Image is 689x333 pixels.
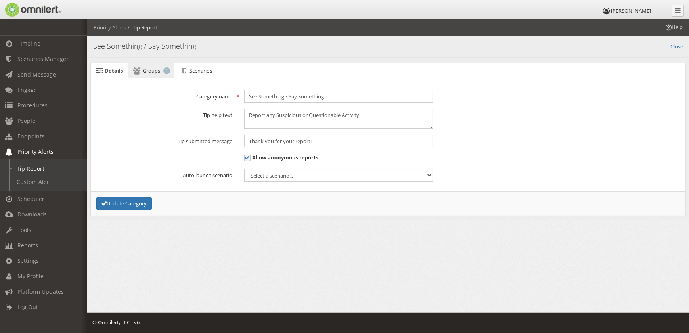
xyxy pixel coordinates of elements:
a: Scenarios [175,63,216,79]
textarea: Report any Suspicious or Questionable Activity! [244,109,433,129]
span: Groups [143,67,160,74]
a: Details [91,63,127,79]
span: Scenarios Manager [17,55,69,63]
span: My Profile [17,272,44,280]
span: Procedures [17,101,48,109]
span: Log Out [17,303,38,311]
span: Scheduler [17,195,44,203]
span: Help [18,6,34,13]
span: Settings [17,257,39,264]
a: Groups 1 [128,63,174,79]
li: Tip Report [126,24,157,31]
h4: See Something / Say Something [93,41,683,52]
span: Timeline [17,40,40,47]
input: Category name [244,90,433,103]
span: Send Message [17,71,56,78]
span: 1 [163,67,170,74]
span: [PERSON_NAME] [611,7,651,14]
label: Category name: [90,90,239,100]
span: Help [664,23,683,31]
a: Collapse Menu [672,5,684,17]
a: Close [670,41,683,50]
label: Tip submitted message: [90,135,239,145]
input: Thank you for your report [244,135,433,147]
span: Engage [17,86,37,94]
label: Tip help text: [90,109,239,119]
li: Priority Alerts [94,24,126,31]
span: Priority Alerts [17,148,54,155]
span: Reports [17,241,38,249]
span: Downloads [17,211,47,218]
span: Endpoints [17,132,44,140]
span: Scenarios [189,67,212,74]
span: Allow anonymous reports [244,154,319,161]
label: Auto launch scenario: [90,169,239,179]
button: Update Category [96,197,152,210]
img: Omnilert [4,3,61,17]
span: © Omnilert, LLC - v6 [92,319,140,326]
span: Details [105,67,123,74]
span: Tools [17,226,31,233]
span: People [17,117,35,124]
span: Platform Updates [17,288,64,295]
